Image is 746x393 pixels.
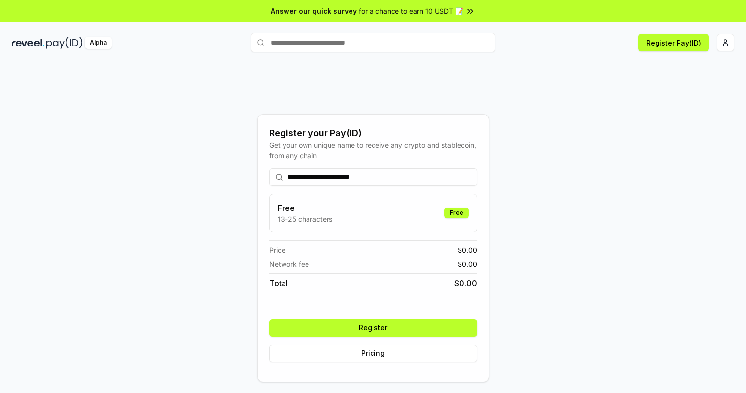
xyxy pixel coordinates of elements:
[269,245,285,255] span: Price
[444,208,469,218] div: Free
[458,259,477,269] span: $ 0.00
[359,6,463,16] span: for a chance to earn 10 USDT 📝
[269,345,477,362] button: Pricing
[458,245,477,255] span: $ 0.00
[269,140,477,161] div: Get your own unique name to receive any crypto and stablecoin, from any chain
[278,202,332,214] h3: Free
[269,319,477,337] button: Register
[85,37,112,49] div: Alpha
[269,126,477,140] div: Register your Pay(ID)
[638,34,709,51] button: Register Pay(ID)
[269,259,309,269] span: Network fee
[278,214,332,224] p: 13-25 characters
[46,37,83,49] img: pay_id
[269,277,288,289] span: Total
[271,6,357,16] span: Answer our quick survey
[454,277,477,289] span: $ 0.00
[12,37,44,49] img: reveel_dark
